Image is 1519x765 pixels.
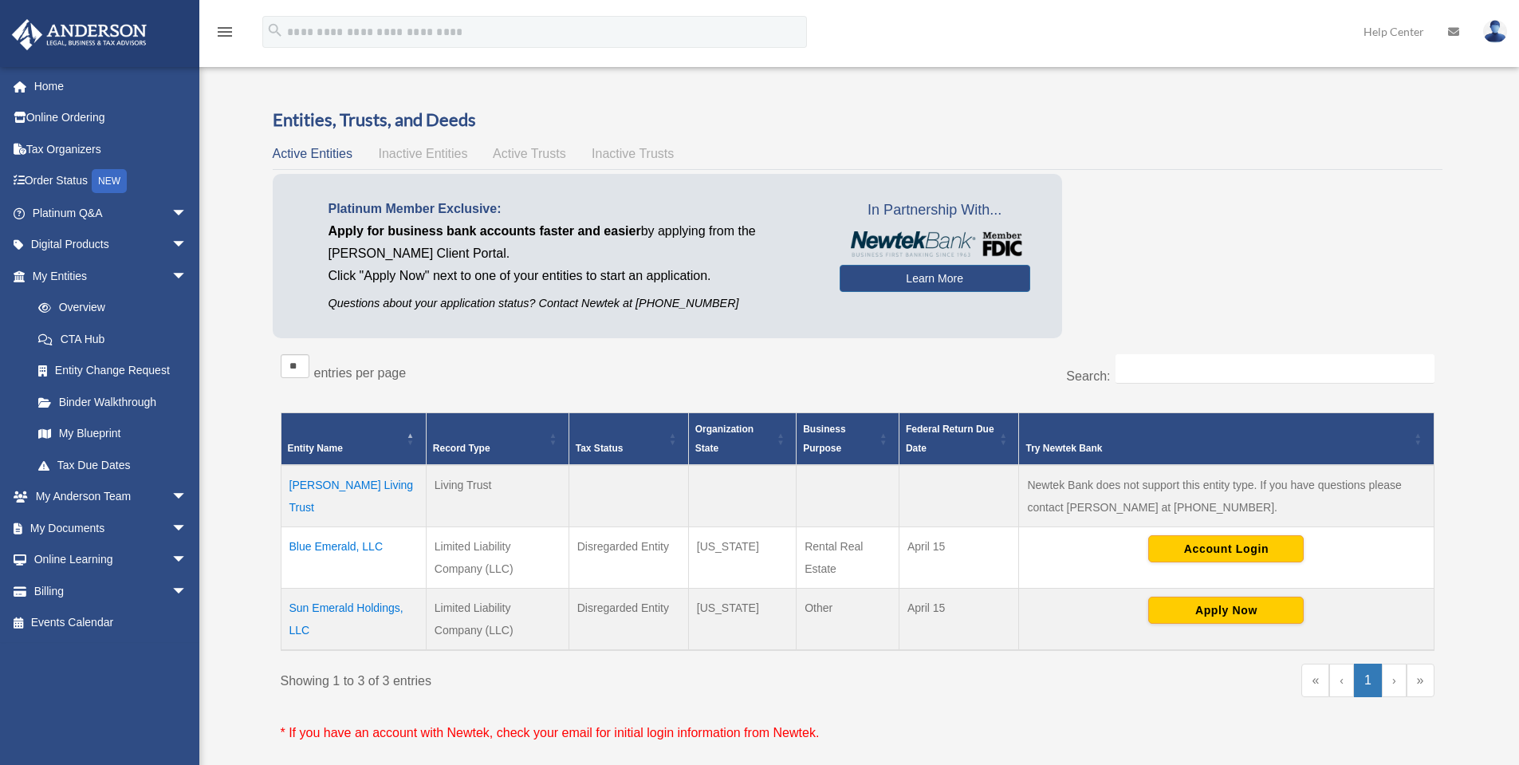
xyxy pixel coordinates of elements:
i: menu [215,22,234,41]
td: April 15 [899,589,1019,651]
img: User Pic [1483,20,1507,43]
span: Entity Name [288,443,343,454]
a: Online Ordering [11,102,211,134]
span: arrow_drop_down [171,512,203,545]
img: NewtekBankLogoSM.png [848,231,1022,257]
div: NEW [92,169,127,193]
td: Limited Liability Company (LLC) [426,527,569,589]
a: 1 [1354,664,1382,697]
a: Billingarrow_drop_down [11,575,211,607]
a: Online Learningarrow_drop_down [11,544,211,576]
button: Apply Now [1148,597,1304,624]
th: Tax Status: Activate to sort [569,413,688,466]
span: arrow_drop_down [171,197,203,230]
td: [US_STATE] [688,589,796,651]
span: arrow_drop_down [171,481,203,514]
a: Binder Walkthrough [22,386,203,418]
td: Blue Emerald, LLC [281,527,426,589]
th: Federal Return Due Date: Activate to sort [899,413,1019,466]
th: Entity Name: Activate to invert sorting [281,413,426,466]
label: entries per page [314,366,407,380]
span: Business Purpose [803,424,845,454]
th: Try Newtek Bank : Activate to sort [1019,413,1434,466]
a: Tax Due Dates [22,449,203,481]
a: Events Calendar [11,607,211,639]
i: search [266,22,284,39]
button: Account Login [1148,535,1304,562]
span: Tax Status [576,443,624,454]
a: Platinum Q&Aarrow_drop_down [11,197,211,229]
span: Apply for business bank accounts faster and easier [329,224,641,238]
a: menu [215,28,234,41]
td: Sun Emerald Holdings, LLC [281,589,426,651]
span: In Partnership With... [840,198,1030,223]
a: My Blueprint [22,418,203,450]
a: Entity Change Request [22,355,203,387]
span: Organization State [695,424,754,454]
a: First [1301,664,1329,697]
td: Disregarded Entity [569,527,688,589]
span: Federal Return Due Date [906,424,994,454]
a: Previous [1329,664,1354,697]
label: Search: [1066,369,1110,383]
td: Disregarded Entity [569,589,688,651]
p: by applying from the [PERSON_NAME] Client Portal. [329,220,816,265]
img: Anderson Advisors Platinum Portal [7,19,152,50]
td: Limited Liability Company (LLC) [426,589,569,651]
th: Business Purpose: Activate to sort [797,413,899,466]
a: Tax Organizers [11,133,211,165]
h3: Entities, Trusts, and Deeds [273,108,1442,132]
div: Showing 1 to 3 of 3 entries [281,664,846,692]
a: Next [1382,664,1407,697]
div: Try Newtek Bank [1025,439,1409,458]
span: Record Type [433,443,490,454]
td: Newtek Bank does not support this entity type. If you have questions please contact [PERSON_NAME]... [1019,465,1434,527]
p: Questions about your application status? Contact Newtek at [PHONE_NUMBER] [329,294,816,313]
span: arrow_drop_down [171,544,203,577]
a: My Entitiesarrow_drop_down [11,260,203,292]
span: Inactive Trusts [592,147,674,160]
a: Overview [22,292,195,324]
td: Living Trust [426,465,569,527]
span: Active Trusts [493,147,566,160]
a: Last [1407,664,1434,697]
span: Active Entities [273,147,352,160]
a: Home [11,70,211,102]
a: CTA Hub [22,323,203,355]
span: Inactive Entities [378,147,467,160]
td: [PERSON_NAME] Living Trust [281,465,426,527]
a: My Documentsarrow_drop_down [11,512,211,544]
td: Other [797,589,899,651]
a: Learn More [840,265,1030,292]
a: Digital Productsarrow_drop_down [11,229,211,261]
a: Account Login [1148,542,1304,554]
span: arrow_drop_down [171,575,203,608]
th: Record Type: Activate to sort [426,413,569,466]
td: [US_STATE] [688,527,796,589]
p: * If you have an account with Newtek, check your email for initial login information from Newtek. [281,722,1434,744]
a: My Anderson Teamarrow_drop_down [11,481,211,513]
th: Organization State: Activate to sort [688,413,796,466]
span: arrow_drop_down [171,229,203,262]
p: Platinum Member Exclusive: [329,198,816,220]
p: Click "Apply Now" next to one of your entities to start an application. [329,265,816,287]
span: arrow_drop_down [171,260,203,293]
td: Rental Real Estate [797,527,899,589]
td: April 15 [899,527,1019,589]
a: Order StatusNEW [11,165,211,198]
